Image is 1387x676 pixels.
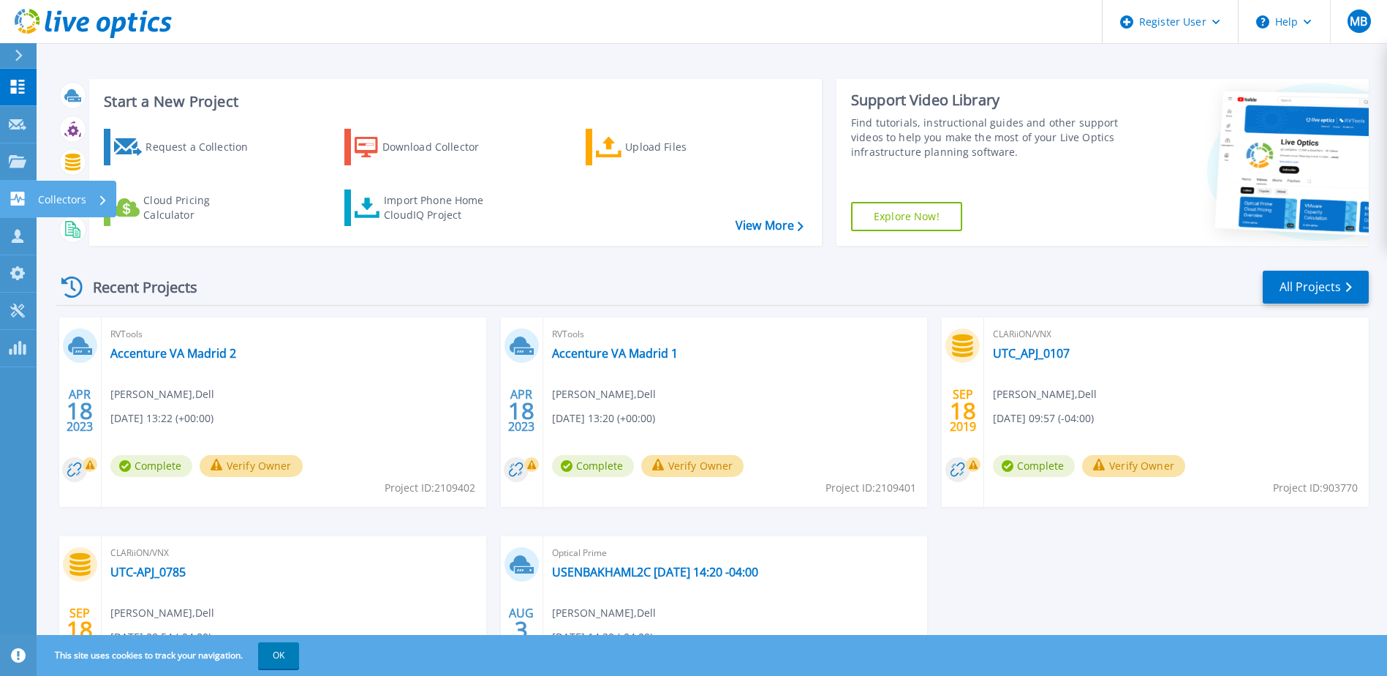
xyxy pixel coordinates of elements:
span: [PERSON_NAME] , Dell [552,605,656,621]
span: [PERSON_NAME] , Dell [993,386,1097,402]
a: Upload Files [586,129,749,165]
a: Accenture VA Madrid 1 [552,346,678,361]
span: Project ID: 2109401 [825,480,916,496]
button: OK [258,642,299,669]
a: Request a Collection [104,129,267,165]
span: Optical Prime [552,545,919,561]
span: RVTools [110,326,477,342]
button: Verify Owner [641,455,744,477]
span: 18 [950,405,976,417]
span: [PERSON_NAME] , Dell [110,605,214,621]
div: Download Collector [382,132,499,162]
div: Find tutorials, instructional guides and other support videos to help you make the most of your L... [851,116,1122,159]
span: Project ID: 2109402 [385,480,475,496]
span: [DATE] 13:20 (+00:00) [552,410,655,427]
span: [DATE] 14:20 (-04:00) [552,629,653,645]
button: Verify Owner [200,455,303,477]
h3: Start a New Project [104,94,803,110]
div: Request a Collection [145,132,262,162]
span: CLARiiON/VNX [993,326,1360,342]
span: Project ID: 903770 [1273,480,1358,496]
a: Cloud Pricing Calculator [104,189,267,226]
div: Upload Files [625,132,742,162]
div: APR 2023 [66,384,94,437]
span: 3 [515,623,528,636]
span: Complete [110,455,192,477]
span: 18 [67,405,93,417]
span: RVTools [552,326,919,342]
a: Explore Now! [851,202,962,231]
div: AUG 2017 [507,603,535,656]
div: APR 2023 [507,384,535,437]
span: 18 [508,405,534,417]
span: [DATE] 13:22 (+00:00) [110,410,213,427]
div: SEP 2019 [66,603,94,656]
a: UTC_APJ_0107 [993,346,1070,361]
span: Complete [993,455,1075,477]
div: Recent Projects [56,269,217,305]
div: SEP 2019 [949,384,977,437]
span: 18 [67,623,93,636]
div: Support Video Library [851,91,1122,110]
a: Download Collector [344,129,507,165]
span: This site uses cookies to track your navigation. [40,642,299,669]
span: [DATE] 09:54 (-04:00) [110,629,211,645]
span: [PERSON_NAME] , Dell [110,386,214,402]
span: CLARiiON/VNX [110,545,477,561]
p: Collectors [38,181,86,219]
div: Import Phone Home CloudIQ Project [384,193,498,222]
span: [DATE] 09:57 (-04:00) [993,410,1094,427]
span: [PERSON_NAME] , Dell [552,386,656,402]
a: UTC-APJ_0785 [110,565,186,579]
button: Verify Owner [1082,455,1185,477]
a: Accenture VA Madrid 2 [110,346,236,361]
span: MB [1350,15,1367,27]
a: View More [736,219,804,233]
div: Cloud Pricing Calculator [143,193,260,222]
span: Complete [552,455,634,477]
a: USENBAKHAML2C [DATE] 14:20 -04:00 [552,565,758,579]
a: All Projects [1263,271,1369,304]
